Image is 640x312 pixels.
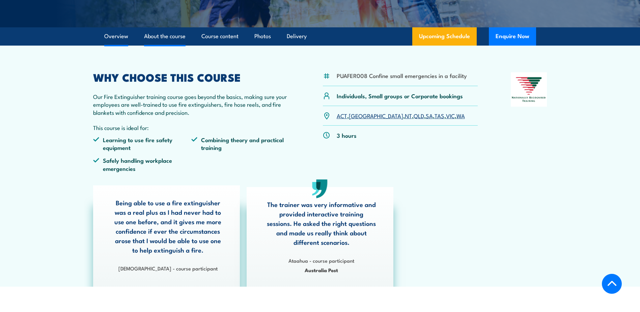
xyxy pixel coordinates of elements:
[93,124,290,131] p: This course is ideal for:
[349,111,403,120] a: [GEOGRAPHIC_DATA]
[446,111,455,120] a: VIC
[337,92,463,100] p: Individuals, Small groups or Corporate bookings
[267,200,377,247] p: The trainer was very informative and provided interactive training sessions. He asked the right q...
[288,257,354,264] strong: Ataahua - course participant
[93,72,290,82] h2: WHY CHOOSE THIS COURSE
[337,131,357,139] p: 3 hours
[456,111,465,120] a: WA
[93,136,192,152] li: Learning to use fire safety equipment
[337,112,465,120] p: , , , , , , ,
[435,111,444,120] a: TAS
[405,111,412,120] a: NT
[144,27,186,45] a: About the course
[426,111,433,120] a: SA
[93,93,290,116] p: Our Fire Extinguisher training course goes beyond the basics, making sure your employees are well...
[337,111,347,120] a: ACT
[104,27,128,45] a: Overview
[191,136,290,152] li: Combining theory and practical training
[511,72,547,107] img: Nationally Recognised Training logo.
[489,27,536,46] button: Enquire Now
[287,27,307,45] a: Delivery
[118,264,218,272] strong: [DEMOGRAPHIC_DATA] - course participant
[201,27,239,45] a: Course content
[254,27,271,45] a: Photos
[414,111,424,120] a: QLD
[337,72,467,79] li: PUAFER008 Confine small emergencies in a facility
[113,198,223,255] p: Being able to use a fire extinguisher was a real plus as I had never had to use one before, and i...
[412,27,477,46] a: Upcoming Schedule
[267,266,377,274] span: Australia Post
[93,156,192,172] li: Safely handling workplace emergencies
